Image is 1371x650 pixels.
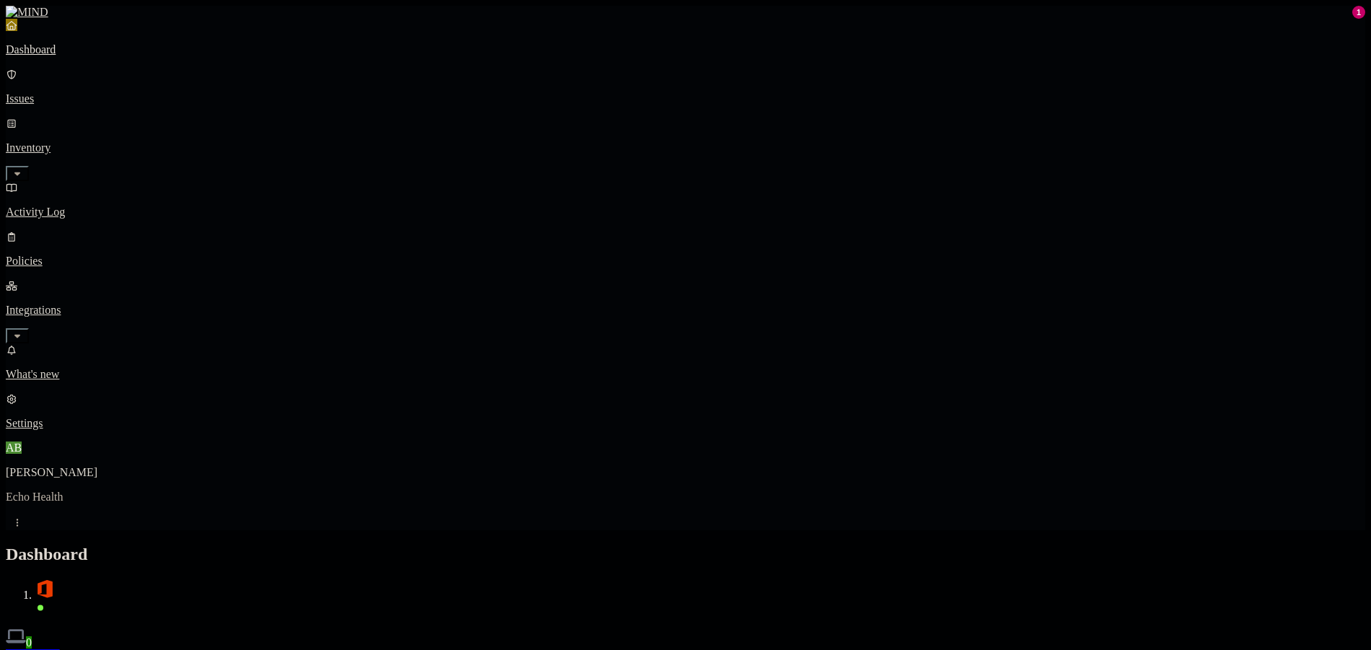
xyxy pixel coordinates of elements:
[6,491,1365,504] p: Echo Health
[6,6,48,19] img: MIND
[6,417,1365,430] p: Settings
[6,392,1365,430] a: Settings
[26,636,32,649] span: 0
[6,19,1365,56] a: Dashboard
[1352,6,1365,19] div: 1
[6,343,1365,381] a: What's new
[6,92,1365,105] p: Issues
[6,206,1365,219] p: Activity Log
[6,230,1365,268] a: Policies
[6,304,1365,317] p: Integrations
[6,117,1365,179] a: Inventory
[35,579,55,599] img: svg%3e
[6,466,1365,479] p: [PERSON_NAME]
[6,279,1365,341] a: Integrations
[6,43,1365,56] p: Dashboard
[6,255,1365,268] p: Policies
[6,626,26,646] img: svg%3e
[6,442,22,454] span: AB
[6,6,1365,19] a: MIND
[6,181,1365,219] a: Activity Log
[6,68,1365,105] a: Issues
[6,545,1365,564] h2: Dashboard
[6,368,1365,381] p: What's new
[6,141,1365,154] p: Inventory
